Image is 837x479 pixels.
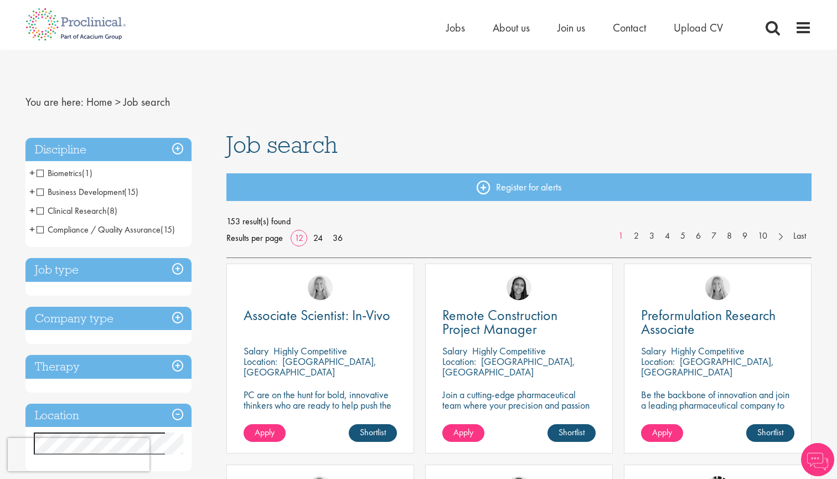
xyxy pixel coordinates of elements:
span: Business Development [37,186,124,198]
h3: Job type [25,258,192,282]
span: Clinical Research [37,205,107,217]
span: Results per page [226,230,283,246]
a: 24 [309,232,327,244]
span: You are here: [25,95,84,109]
span: Location: [641,355,675,368]
a: 8 [721,230,737,243]
a: Last [788,230,812,243]
p: [GEOGRAPHIC_DATA], [GEOGRAPHIC_DATA] [641,355,774,378]
a: Remote Construction Project Manager [442,308,596,336]
span: Salary [442,344,467,357]
p: [GEOGRAPHIC_DATA], [GEOGRAPHIC_DATA] [244,355,376,378]
h3: Company type [25,307,192,331]
span: 153 result(s) found [226,213,812,230]
span: (1) [82,167,92,179]
span: Location: [244,355,277,368]
p: [GEOGRAPHIC_DATA], [GEOGRAPHIC_DATA] [442,355,575,378]
img: Shannon Briggs [705,275,730,300]
span: Apply [453,426,473,438]
span: Remote Construction Project Manager [442,306,557,338]
p: Highly Competitive [472,344,546,357]
a: Join us [557,20,585,35]
a: Associate Scientist: In-Vivo [244,308,397,322]
span: Associate Scientist: In-Vivo [244,306,390,325]
span: Compliance / Quality Assurance [37,224,161,235]
img: Chatbot [801,443,834,476]
span: Salary [244,344,268,357]
a: breadcrumb link [86,95,112,109]
img: Eloise Coly [507,275,531,300]
a: Shortlist [547,424,596,442]
a: Preformulation Research Associate [641,308,794,336]
span: Location: [442,355,476,368]
span: Business Development [37,186,138,198]
span: (8) [107,205,117,217]
span: Compliance / Quality Assurance [37,224,175,235]
a: About us [493,20,530,35]
p: Highly Competitive [273,344,347,357]
a: 1 [613,230,629,243]
a: 10 [752,230,773,243]
h3: Discipline [25,138,192,162]
a: Apply [442,424,484,442]
a: Register for alerts [226,173,812,201]
span: Job search [123,95,170,109]
span: + [29,221,35,238]
span: Apply [255,426,275,438]
a: 4 [659,230,675,243]
p: Join a cutting-edge pharmaceutical team where your precision and passion for quality will help sh... [442,389,596,431]
a: 5 [675,230,691,243]
img: Shannon Briggs [308,275,333,300]
p: Highly Competitive [671,344,745,357]
a: 3 [644,230,660,243]
span: (15) [124,186,138,198]
a: 12 [291,232,307,244]
span: + [29,164,35,181]
span: Preformulation Research Associate [641,306,776,338]
h3: Location [25,404,192,428]
a: Shortlist [746,424,794,442]
a: 36 [329,232,347,244]
span: Salary [641,344,666,357]
span: Biometrics [37,167,92,179]
a: 7 [706,230,722,243]
a: 2 [628,230,644,243]
span: Clinical Research [37,205,117,217]
a: 9 [737,230,753,243]
iframe: reCAPTCHA [8,438,149,471]
a: Contact [613,20,646,35]
a: Shortlist [349,424,397,442]
a: Apply [641,424,683,442]
span: Biometrics [37,167,82,179]
span: > [115,95,121,109]
a: Apply [244,424,286,442]
a: Upload CV [674,20,723,35]
span: Apply [652,426,672,438]
span: Job search [226,130,338,159]
span: + [29,183,35,200]
p: Be the backbone of innovation and join a leading pharmaceutical company to help keep life-changin... [641,389,794,431]
p: PC are on the hunt for bold, innovative thinkers who are ready to help push the boundaries of sci... [244,389,397,431]
h3: Therapy [25,355,192,379]
span: + [29,202,35,219]
a: Jobs [446,20,465,35]
a: 6 [690,230,706,243]
span: (15) [161,224,175,235]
